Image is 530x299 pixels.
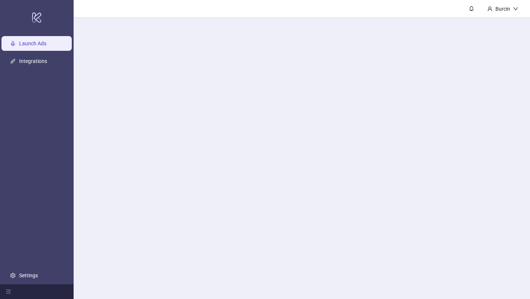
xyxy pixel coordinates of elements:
[513,6,518,11] span: down
[492,5,513,13] div: Burcin
[19,272,38,278] a: Settings
[487,6,492,11] span: user
[6,289,11,294] span: menu-fold
[469,6,474,11] span: bell
[19,58,47,64] a: Integrations
[19,41,46,46] a: Launch Ads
